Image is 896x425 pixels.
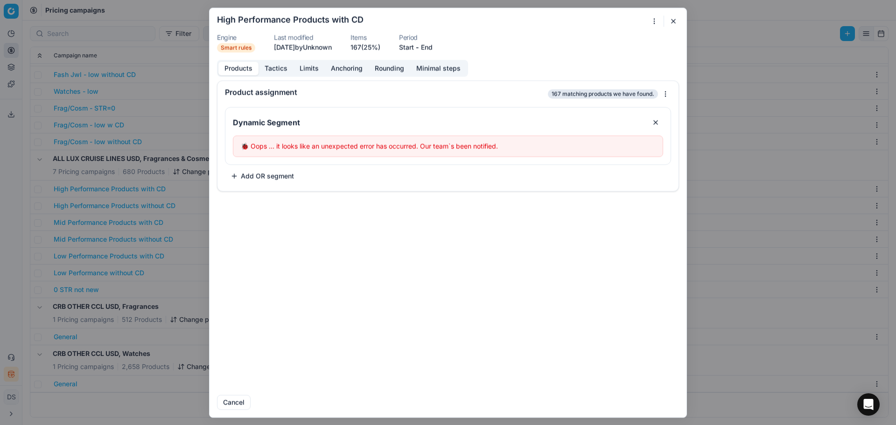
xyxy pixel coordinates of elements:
[274,43,332,51] span: [DATE] by Unknown
[218,62,259,75] button: Products
[369,62,410,75] button: Rounding
[548,89,658,98] span: 167 matching products we have found.
[259,62,294,75] button: Tactics
[217,395,251,410] button: Cancel
[217,15,364,24] h2: High Performance Products with CD
[325,62,369,75] button: Anchoring
[410,62,467,75] button: Minimal steps
[225,88,546,96] div: Product assignment
[225,168,300,183] button: Add OR segment
[416,42,419,52] span: -
[350,42,380,52] a: 167(25%)
[241,141,655,151] div: 🐞 Oops ... it looks like an unexpected error has occurred. Our team`s been notified.
[217,34,255,41] dt: Engine
[350,34,380,41] dt: Items
[274,34,332,41] dt: Last modified
[217,43,255,52] span: Smart rules
[399,34,433,41] dt: Period
[231,115,644,130] input: Segment
[399,42,414,52] button: Start
[421,42,433,52] button: End
[294,62,325,75] button: Limits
